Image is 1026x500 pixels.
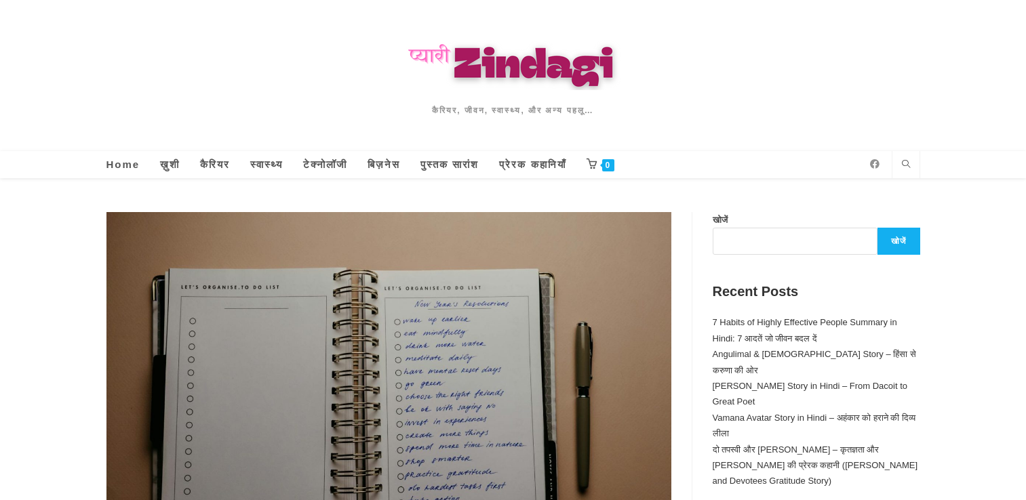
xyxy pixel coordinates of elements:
[303,159,347,170] span: टेक्नोलॉजी
[499,159,566,170] span: प्रेरक कहानियाँ
[357,151,410,178] a: बिज़नेस
[250,159,283,170] span: स्वास्थ्य
[602,159,615,171] span: 0
[713,282,920,301] h2: Recent Posts
[489,151,576,178] a: प्रेरक कहानियाँ
[713,413,916,438] a: Vamana Avatar Story in Hindi – अहंकार को हराने की दिव्य लीला
[200,159,230,170] span: कैरियर
[368,159,400,170] span: बिज़नेस
[713,349,916,375] a: Angulimal & [DEMOGRAPHIC_DATA] Story – हिंसा से करुणा की ओर
[273,104,753,117] h2: कैरियर, जीवन, स्वास्थ्य, और अन्य पहलू…
[713,317,897,343] a: 7 Habits of Highly Effective People Summary in Hindi: 7 आदतें जो जीवन बदल दें
[96,151,151,178] a: Home
[190,151,240,178] a: कैरियर
[576,151,625,178] a: 0
[420,159,479,170] span: पुस्तक सारांश
[713,381,908,407] a: [PERSON_NAME] Story in Hindi – From Dacoit to Great Poet
[877,228,920,255] button: खोजें
[273,34,753,90] img: Pyaari Zindagi
[160,159,180,170] span: ख़ुशी
[150,151,190,178] a: ख़ुशी
[293,151,357,178] a: टेक्नोलॉजी
[865,159,885,169] a: Facebook (opens in a new tab)
[713,444,918,486] a: दो तपस्वी और [PERSON_NAME] – कृतज्ञता और [PERSON_NAME] की प्रेरक कहानी ([PERSON_NAME] and Devotee...
[240,151,293,178] a: स्वास्थ्य
[713,215,728,225] label: खोजें
[896,158,915,173] a: Search website
[410,151,489,178] a: पुस्तक सारांश
[106,159,140,170] span: Home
